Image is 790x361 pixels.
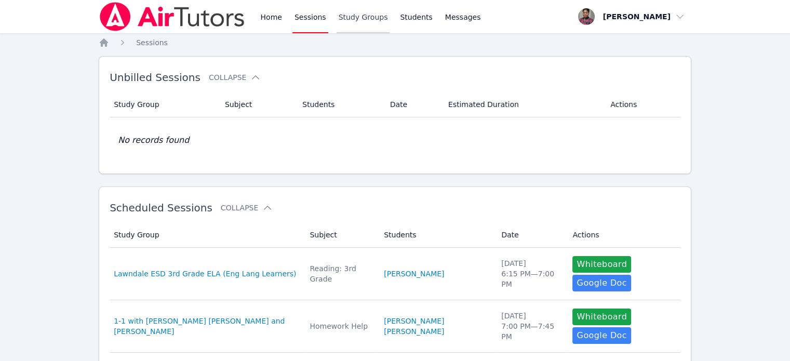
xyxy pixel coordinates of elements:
a: [PERSON_NAME] [PERSON_NAME] [384,316,489,337]
span: Scheduled Sessions [110,202,212,214]
th: Date [384,92,442,117]
th: Date [495,222,566,248]
th: Estimated Duration [442,92,604,117]
th: Students [296,92,384,117]
div: Homework Help [310,321,371,331]
button: Whiteboard [572,256,631,273]
th: Students [378,222,495,248]
th: Subject [303,222,378,248]
th: Study Group [110,92,219,117]
th: Study Group [110,222,303,248]
img: Air Tutors [99,2,246,31]
button: Collapse [209,72,261,83]
div: [DATE] 6:15 PM — 7:00 PM [501,258,560,289]
tr: 1-1 with [PERSON_NAME] [PERSON_NAME] and [PERSON_NAME]Homework Help[PERSON_NAME] [PERSON_NAME][DA... [110,300,680,353]
button: Collapse [221,203,273,213]
a: Google Doc [572,275,631,291]
tr: Lawndale ESD 3rd Grade ELA (Eng Lang Learners)Reading: 3rd Grade[PERSON_NAME][DATE]6:15 PM—7:00 P... [110,248,680,300]
a: Google Doc [572,327,631,344]
div: Reading: 3rd Grade [310,263,371,284]
nav: Breadcrumb [99,37,691,48]
div: [DATE] 7:00 PM — 7:45 PM [501,311,560,342]
th: Subject [219,92,296,117]
th: Actions [566,222,680,248]
span: Messages [445,12,481,22]
a: 1-1 with [PERSON_NAME] [PERSON_NAME] and [PERSON_NAME] [114,316,297,337]
span: Sessions [136,38,168,47]
th: Actions [604,92,680,117]
a: [PERSON_NAME] [384,269,444,279]
a: Sessions [136,37,168,48]
button: Whiteboard [572,309,631,325]
span: Unbilled Sessions [110,71,200,84]
a: Lawndale ESD 3rd Grade ELA (Eng Lang Learners) [114,269,296,279]
td: No records found [110,117,680,163]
